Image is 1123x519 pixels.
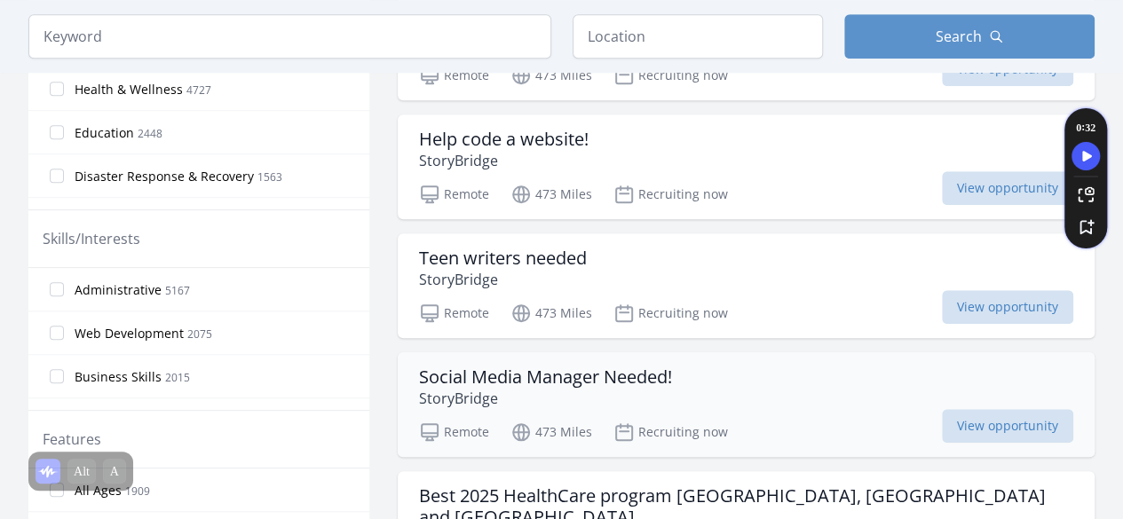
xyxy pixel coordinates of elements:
button: Search [844,14,1095,59]
span: Health & Wellness [75,81,183,98]
p: 473 Miles [510,65,592,86]
input: Health & Wellness 4727 [50,82,64,96]
span: 2448 [138,126,162,141]
p: StoryBridge [419,269,587,290]
input: Disaster Response & Recovery 1563 [50,169,64,183]
span: Administrative [75,281,162,299]
span: Search [936,26,982,47]
span: 1563 [257,169,282,185]
p: Recruiting now [613,303,728,324]
p: Remote [419,184,489,205]
p: StoryBridge [419,150,589,171]
p: Recruiting now [613,65,728,86]
input: Administrative 5167 [50,282,64,296]
span: Web Development [75,325,184,342]
p: 473 Miles [510,303,592,324]
span: View opportunity [942,290,1073,324]
h3: Help code a website! [419,129,589,150]
span: Education [75,124,134,142]
input: Location [573,14,823,59]
p: 473 Miles [510,184,592,205]
p: Recruiting now [613,421,728,443]
input: Business Skills 2015 [50,369,64,383]
input: Keyword [28,14,551,59]
h3: Social Media Manager Needed! [419,366,672,388]
p: Recruiting now [613,184,728,205]
span: 4727 [186,83,211,98]
a: Teen writers needed StoryBridge Remote 473 Miles Recruiting now View opportunity [398,233,1095,338]
p: Remote [419,65,489,86]
input: Education 2448 [50,125,64,139]
span: Disaster Response & Recovery [75,168,254,185]
span: View opportunity [942,409,1073,443]
input: Web Development 2075 [50,326,64,340]
span: View opportunity [942,171,1073,205]
h3: Teen writers needed [419,248,587,269]
span: 2015 [165,370,190,385]
a: Social Media Manager Needed! StoryBridge Remote 473 Miles Recruiting now View opportunity [398,352,1095,457]
a: Help code a website! StoryBridge Remote 473 Miles Recruiting now View opportunity [398,114,1095,219]
legend: Features [43,429,101,450]
span: 2075 [187,326,212,342]
p: Remote [419,421,489,443]
span: Business Skills [75,368,162,386]
span: 5167 [165,283,190,298]
p: Remote [419,303,489,324]
p: 473 Miles [510,421,592,443]
p: StoryBridge [419,388,672,409]
legend: Skills/Interests [43,228,140,249]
